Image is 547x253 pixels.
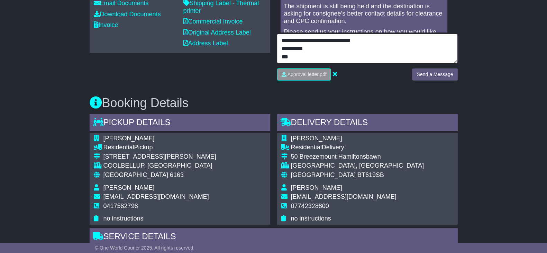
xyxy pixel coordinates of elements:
[103,184,155,191] span: [PERSON_NAME]
[103,171,168,178] span: [GEOGRAPHIC_DATA]
[183,18,243,25] a: Commercial Invoice
[357,171,384,178] span: BT619SB
[103,144,134,151] span: Residential
[90,96,458,110] h3: Booking Details
[103,162,216,170] div: COOLBELLUP, [GEOGRAPHIC_DATA]
[90,114,270,133] div: Pickup Details
[412,68,457,81] button: Send a Message
[291,215,331,222] span: no instructions
[291,144,424,151] div: Delivery
[90,228,458,247] div: Service Details
[291,171,356,178] span: [GEOGRAPHIC_DATA]
[95,245,195,251] span: © One World Courier 2025. All rights reserved.
[94,21,118,28] a: Invoice
[103,193,209,200] span: [EMAIL_ADDRESS][DOMAIN_NAME]
[103,215,144,222] span: no instructions
[284,3,444,25] p: The shipment is still being held and the destination is asking for consignee’s better contact det...
[291,135,342,142] span: [PERSON_NAME]
[170,171,184,178] span: 6163
[103,203,138,209] span: 0417582798
[284,28,444,51] p: Please send us your instructions on how you would like us to proceed with the shipment(s) as soon...
[277,114,458,133] div: Delivery Details
[291,203,329,209] span: 07742328800
[291,144,322,151] span: Residential
[103,144,216,151] div: Pickup
[94,11,161,18] a: Download Documents
[183,40,228,47] a: Address Label
[291,162,424,170] div: [GEOGRAPHIC_DATA], [GEOGRAPHIC_DATA]
[183,29,251,36] a: Original Address Label
[103,135,155,142] span: [PERSON_NAME]
[103,153,216,161] div: [STREET_ADDRESS][PERSON_NAME]
[291,153,424,161] div: 50 Breezemount Hamiltonsbawn
[291,193,396,200] span: [EMAIL_ADDRESS][DOMAIN_NAME]
[291,184,342,191] span: [PERSON_NAME]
